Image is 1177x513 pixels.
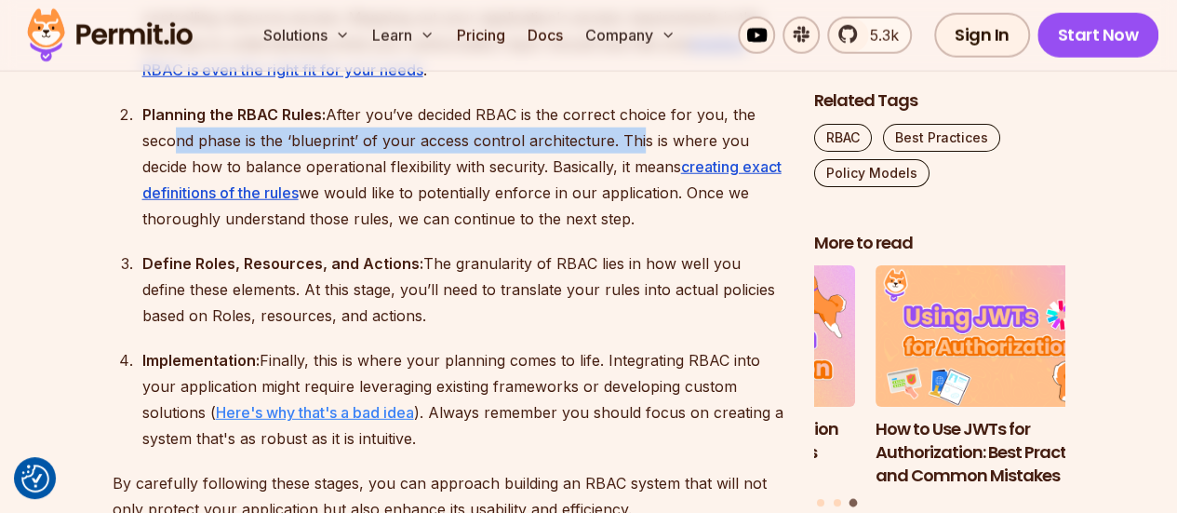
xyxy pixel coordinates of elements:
[21,465,49,493] img: Revisit consent button
[449,17,513,54] a: Pricing
[256,17,357,54] button: Solutions
[605,418,856,465] h3: Implementing Authentication and Authorization in Next.js
[142,347,784,452] div: Finally, this is where your planning comes to life. Integrating RBAC into your application might ...
[578,17,683,54] button: Company
[834,499,841,506] button: Go to slide 2
[859,24,899,47] span: 5.3k
[520,17,570,54] a: Docs
[849,499,858,507] button: Go to slide 3
[814,266,1065,510] div: Posts
[19,4,201,67] img: Permit logo
[814,159,930,187] a: Policy Models
[21,465,49,493] button: Consent Preferences
[814,124,872,152] a: RBAC
[605,266,856,488] li: 2 of 3
[814,89,1065,113] h2: Related Tags
[142,105,326,124] strong: Planning the RBAC Rules:
[876,266,1127,488] li: 3 of 3
[883,124,1000,152] a: Best Practices
[216,403,414,422] a: Here's why that's a bad idea
[142,254,423,273] strong: Define Roles, Resources, and Actions:
[876,418,1127,487] h3: How to Use JWTs for Authorization: Best Practices and Common Mistakes
[934,13,1030,58] a: Sign In
[1037,13,1159,58] a: Start Now
[365,17,442,54] button: Learn
[605,266,856,408] img: Implementing Authentication and Authorization in Next.js
[605,266,856,488] a: Implementing Authentication and Authorization in Next.jsImplementing Authentication and Authoriza...
[814,232,1065,255] h2: More to read
[827,17,912,54] a: 5.3k
[142,101,784,232] div: After you’ve decided RBAC is the correct choice for you, the second phase is the ‘blueprint’ of y...
[817,499,824,506] button: Go to slide 1
[142,351,260,370] strong: Implementation:
[142,250,784,329] div: The granularity of RBAC lies in how well you define these elements. At this stage, you’ll need to...
[876,266,1127,408] img: How to Use JWTs for Authorization: Best Practices and Common Mistakes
